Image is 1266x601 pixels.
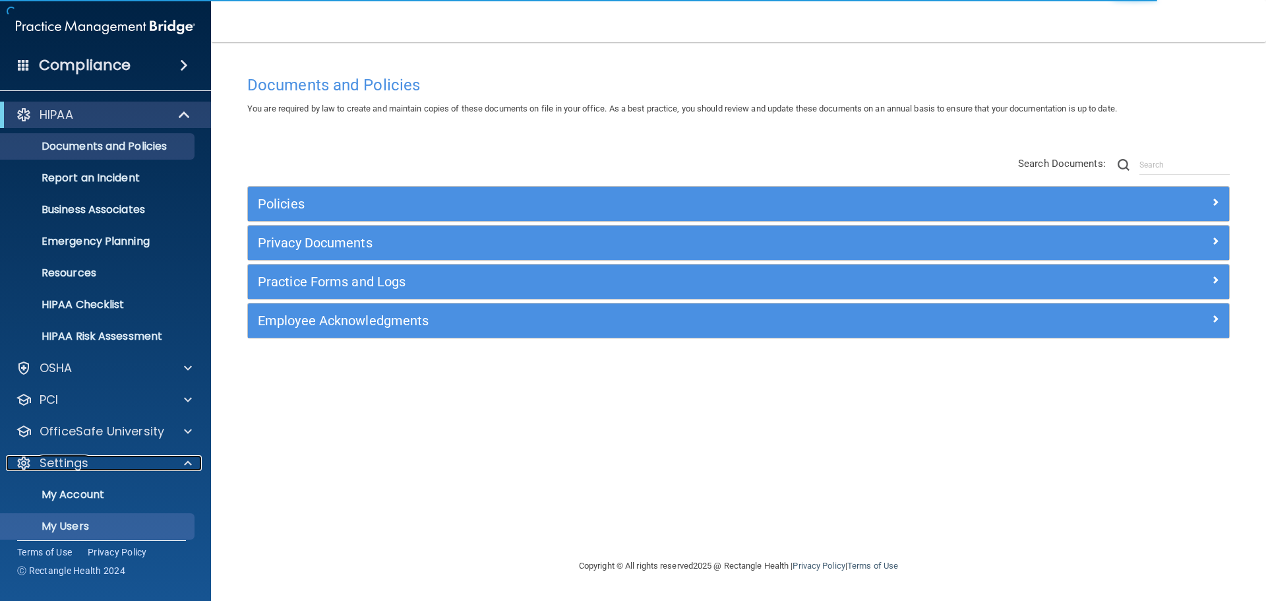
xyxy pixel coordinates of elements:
[847,561,898,571] a: Terms of Use
[17,564,125,577] span: Ⓒ Rectangle Health 2024
[247,77,1230,94] h4: Documents and Policies
[40,360,73,376] p: OSHA
[258,271,1219,292] a: Practice Forms and Logs
[17,546,72,559] a: Terms of Use
[258,310,1219,331] a: Employee Acknowledgments
[247,104,1117,113] span: You are required by law to create and maintain copies of these documents on file in your office. ...
[40,424,164,439] p: OfficeSafe University
[258,313,974,328] h5: Employee Acknowledgments
[9,330,189,343] p: HIPAA Risk Assessment
[16,424,192,439] a: OfficeSafe University
[16,455,192,471] a: Settings
[9,520,189,533] p: My Users
[793,561,845,571] a: Privacy Policy
[258,193,1219,214] a: Policies
[9,172,189,185] p: Report an Incident
[1018,158,1106,170] span: Search Documents:
[1139,155,1230,175] input: Search
[9,298,189,311] p: HIPAA Checklist
[9,235,189,248] p: Emergency Planning
[258,232,1219,253] a: Privacy Documents
[40,392,58,408] p: PCI
[16,107,191,123] a: HIPAA
[39,56,131,75] h4: Compliance
[258,236,974,250] h5: Privacy Documents
[16,14,195,40] img: PMB logo
[9,203,189,216] p: Business Associates
[9,140,189,153] p: Documents and Policies
[258,274,974,289] h5: Practice Forms and Logs
[1118,159,1130,171] img: ic-search.3b580494.png
[9,488,189,501] p: My Account
[88,546,147,559] a: Privacy Policy
[40,455,88,471] p: Settings
[16,360,192,376] a: OSHA
[16,392,192,408] a: PCI
[40,107,73,123] p: HIPAA
[498,545,979,587] div: Copyright © All rights reserved 2025 @ Rectangle Health | |
[258,197,974,211] h5: Policies
[9,267,189,280] p: Resources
